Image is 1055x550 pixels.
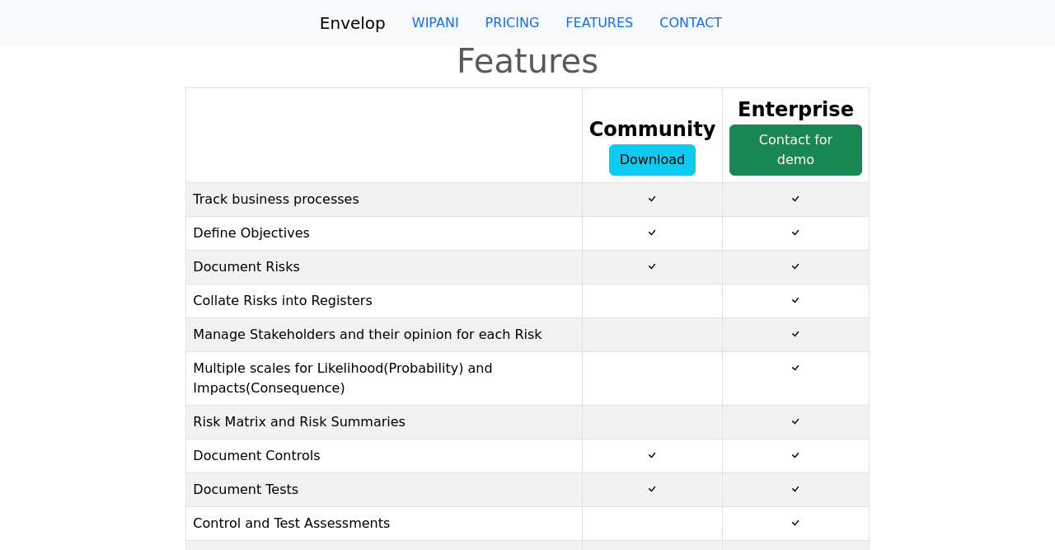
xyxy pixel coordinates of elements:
[186,507,582,541] td: Control and Test Assessments
[186,251,582,284] td: Document Risks
[609,144,696,176] a: Download
[186,473,582,507] td: Document Tests
[186,440,582,473] td: Document Controls
[320,7,386,40] a: Envelop
[186,183,582,217] td: Track business processes
[552,7,646,40] a: FEATURES
[729,125,861,176] a: Contact for demo
[399,7,472,40] a: WIPANI
[186,352,582,406] td: Multiple scales for Likelihood(Probability) and Impacts(Consequence)
[10,41,1045,81] h1: Features
[186,284,582,318] td: Collate Risks into Registers
[186,217,582,251] td: Define Objectives
[186,406,582,440] td: Risk Matrix and Risk Summaries
[646,7,735,40] a: CONTACT
[582,88,723,183] th: Community
[472,7,553,40] a: PRICING
[186,318,582,352] td: Manage Stakeholders and their opinion for each Risk
[723,88,869,183] th: Enterprise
